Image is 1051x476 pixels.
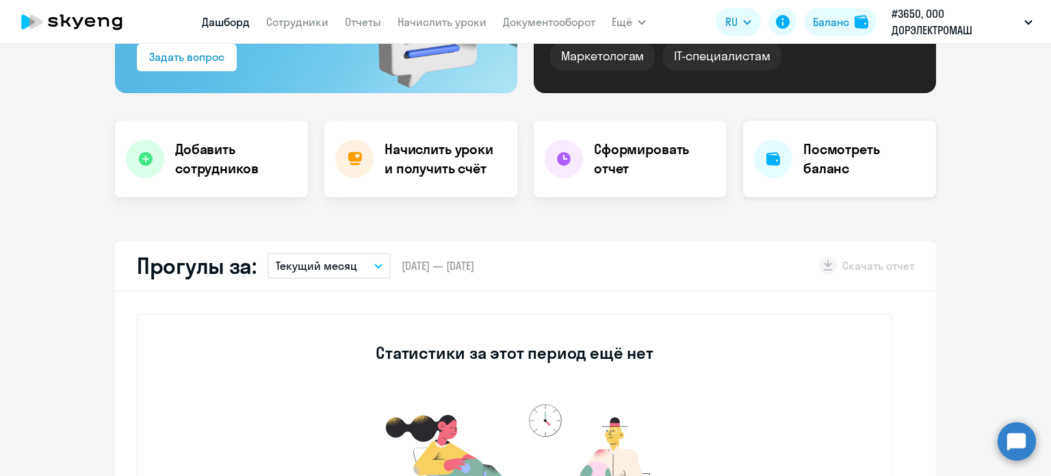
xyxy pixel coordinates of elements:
h4: Сформировать отчет [594,140,716,178]
a: Сотрудники [266,15,328,29]
button: Балансbalance [805,8,877,36]
a: Отчеты [345,15,381,29]
p: #3650, ООО ДОРЭЛЕКТРОМАШ [892,5,1019,38]
button: Ещё [612,8,646,36]
h3: Статистики за этот период ещё нет [376,342,653,364]
div: IT-специалистам [663,42,781,71]
h2: Прогулы за: [137,252,257,279]
span: Ещё [612,14,632,30]
button: RU [716,8,761,36]
p: Текущий месяц [276,258,357,274]
h4: Добавить сотрудников [175,140,297,178]
img: balance [855,15,868,29]
h4: Начислить уроки и получить счёт [385,140,504,178]
a: Документооборот [503,15,595,29]
a: Начислить уроки [398,15,486,29]
div: Задать вопрос [149,49,224,65]
span: [DATE] — [DATE] [402,258,474,273]
a: Дашборд [202,15,250,29]
button: Текущий месяц [268,253,391,279]
h4: Посмотреть баланс [803,140,925,178]
div: Маркетологам [550,42,655,71]
div: Баланс [813,14,849,30]
span: RU [725,14,738,30]
button: Задать вопрос [137,44,237,71]
button: #3650, ООО ДОРЭЛЕКТРОМАШ [885,5,1039,38]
